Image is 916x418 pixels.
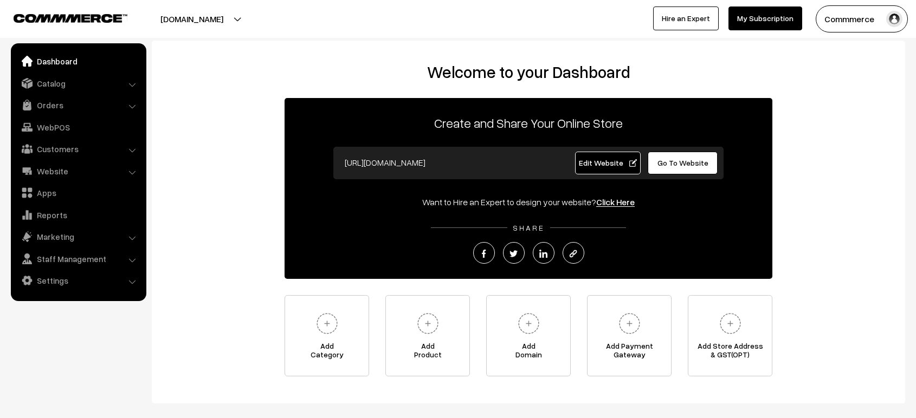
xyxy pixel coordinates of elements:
[14,161,143,181] a: Website
[575,152,641,174] a: Edit Website
[14,249,143,269] a: Staff Management
[14,139,143,159] a: Customers
[514,309,544,338] img: plus.svg
[14,271,143,290] a: Settings
[14,95,143,115] a: Orders
[14,183,143,203] a: Apps
[285,295,369,376] a: AddCategory
[14,117,143,137] a: WebPOS
[579,158,637,167] span: Edit Website
[14,227,143,246] a: Marketing
[728,6,802,30] a: My Subscription
[285,342,369,363] span: Add Category
[285,113,772,133] p: Create and Share Your Online Store
[413,309,443,338] img: plus.svg
[14,11,108,24] a: COMMMERCE
[386,342,469,363] span: Add Product
[312,309,342,338] img: plus.svg
[507,223,550,232] span: SHARE
[653,6,719,30] a: Hire an Expert
[122,5,261,32] button: [DOMAIN_NAME]
[14,74,143,93] a: Catalog
[688,295,772,376] a: Add Store Address& GST(OPT)
[163,62,894,82] h2: Welcome to your Dashboard
[615,309,644,338] img: plus.svg
[715,309,745,338] img: plus.svg
[688,342,772,363] span: Add Store Address & GST(OPT)
[648,152,718,174] a: Go To Website
[816,5,908,32] button: Commmerce
[657,158,708,167] span: Go To Website
[886,11,902,27] img: user
[14,51,143,71] a: Dashboard
[587,295,672,376] a: Add PaymentGateway
[285,195,772,208] div: Want to Hire an Expert to design your website?
[596,197,635,207] a: Click Here
[487,342,570,363] span: Add Domain
[486,295,571,376] a: AddDomain
[385,295,470,376] a: AddProduct
[14,205,143,225] a: Reports
[588,342,671,363] span: Add Payment Gateway
[14,14,127,22] img: COMMMERCE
